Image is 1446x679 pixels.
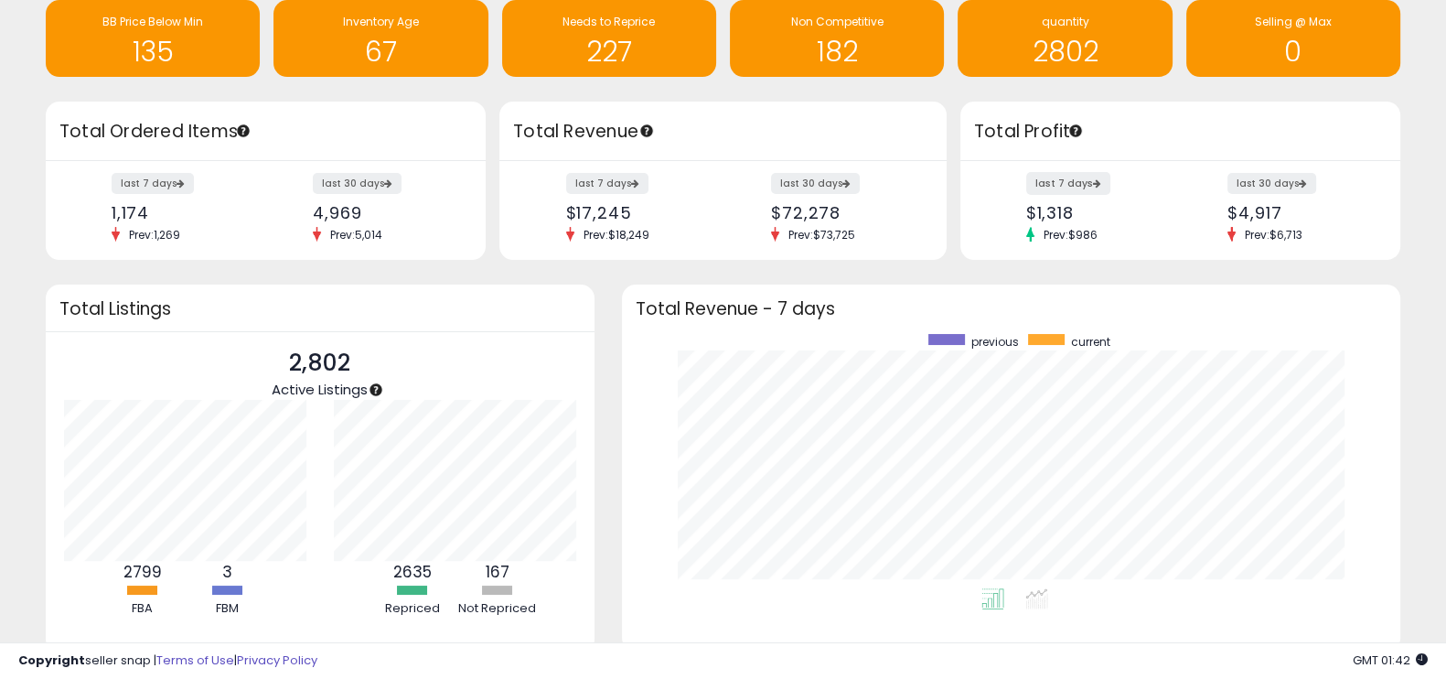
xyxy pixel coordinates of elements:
h3: Total Revenue - 7 days [636,302,1387,316]
div: FBA [102,600,184,618]
h1: 2802 [967,37,1162,67]
a: Privacy Policy [237,652,317,669]
div: Not Repriced [456,600,539,618]
div: $17,245 [566,203,710,222]
b: 2799 [123,561,162,583]
span: Prev: $18,249 [574,227,659,242]
label: last 30 days [1227,173,1316,194]
span: Prev: $73,725 [779,227,864,242]
span: 2025-10-8 01:42 GMT [1353,652,1428,669]
span: Active Listings [272,380,368,399]
div: $1,318 [1026,203,1167,222]
a: Terms of Use [156,652,234,669]
span: Inventory Age [343,14,419,29]
div: seller snap | | [18,652,317,670]
h3: Total Ordered Items [59,119,472,145]
span: Prev: 1,269 [120,227,189,242]
span: previous [971,334,1019,350]
label: last 7 days [1026,172,1110,195]
strong: Copyright [18,652,85,669]
h1: 135 [55,37,251,67]
div: Tooltip anchor [1067,123,1084,139]
div: Tooltip anchor [235,123,252,139]
div: $72,278 [771,203,915,222]
span: Prev: $6,713 [1236,227,1312,242]
h3: Total Revenue [513,119,933,145]
label: last 7 days [112,173,194,194]
span: Needs to Reprice [562,14,655,29]
b: 3 [222,561,232,583]
span: Prev: 5,014 [321,227,391,242]
div: FBM [187,600,269,618]
p: 2,802 [272,346,368,381]
h3: Total Profit [974,119,1387,145]
div: Tooltip anchor [368,382,384,398]
div: $4,917 [1227,203,1368,222]
h3: Total Listings [59,302,581,316]
span: Prev: $986 [1034,227,1107,242]
div: Tooltip anchor [638,123,655,139]
h1: 182 [739,37,935,67]
span: Selling @ Max [1255,14,1332,29]
label: last 30 days [771,173,860,194]
span: Non Competitive [791,14,884,29]
b: 2635 [393,561,432,583]
h1: 227 [511,37,707,67]
div: Repriced [371,600,454,618]
h1: 0 [1195,37,1391,67]
span: BB Price Below Min [102,14,203,29]
b: 167 [486,561,509,583]
div: 1,174 [112,203,252,222]
label: last 30 days [313,173,402,194]
div: 4,969 [313,203,454,222]
label: last 7 days [566,173,648,194]
span: current [1071,334,1110,350]
span: quantity [1041,14,1088,29]
h1: 67 [283,37,478,67]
